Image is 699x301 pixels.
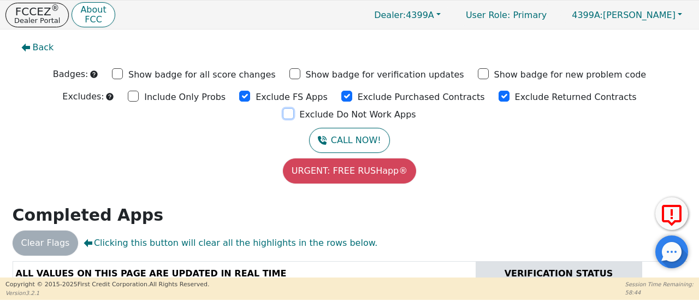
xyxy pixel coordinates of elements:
p: Exclude Returned Contracts [515,91,637,104]
p: Version 3.2.1 [5,289,209,297]
button: Back [13,35,63,60]
a: User Role: Primary [455,4,558,26]
p: FCCEZ [14,6,60,17]
p: Primary [455,4,558,26]
button: Report Error to FCC [655,197,688,230]
button: URGENT: FREE RUSHapp® [283,158,417,184]
p: Show badge for all score changes [128,68,276,81]
p: Copyright © 2015- 2025 First Credit Corporation. [5,280,209,290]
p: Show badge for new problem code [494,68,647,81]
p: Dealer Portal [14,17,60,24]
p: FCC [80,15,106,24]
button: AboutFCC [72,2,115,28]
span: [PERSON_NAME] [572,10,676,20]
p: Exclude Purchased Contracts [358,91,485,104]
strong: Completed Apps [13,205,164,225]
p: Excludes: [62,90,104,103]
button: FCCEZ®Dealer Portal [5,3,69,27]
div: VERIFICATION STATUS [481,267,637,280]
span: 4399A: [572,10,603,20]
button: CALL NOW! [309,128,389,153]
span: Clicking this button will clear all the highlights in the rows below. [84,237,377,250]
p: 58:44 [625,288,694,297]
button: 4399A:[PERSON_NAME] [560,7,694,23]
p: Badges: [53,68,88,81]
p: Session Time Remaining: [625,280,694,288]
span: Dealer: [374,10,406,20]
p: About [80,5,106,14]
div: ALL VALUES ON THIS PAGE ARE UPDATED IN REAL TIME [16,267,473,280]
span: Back [33,41,54,54]
span: 4399A [374,10,434,20]
button: Dealer:4399A [363,7,452,23]
sup: ® [51,3,60,13]
p: Exclude FS Apps [256,91,328,104]
span: User Role : [466,10,510,20]
p: Show badge for verification updates [306,68,464,81]
p: Include Only Probs [144,91,226,104]
p: Exclude Do Not Work Apps [299,108,416,121]
span: All Rights Reserved. [149,281,209,288]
